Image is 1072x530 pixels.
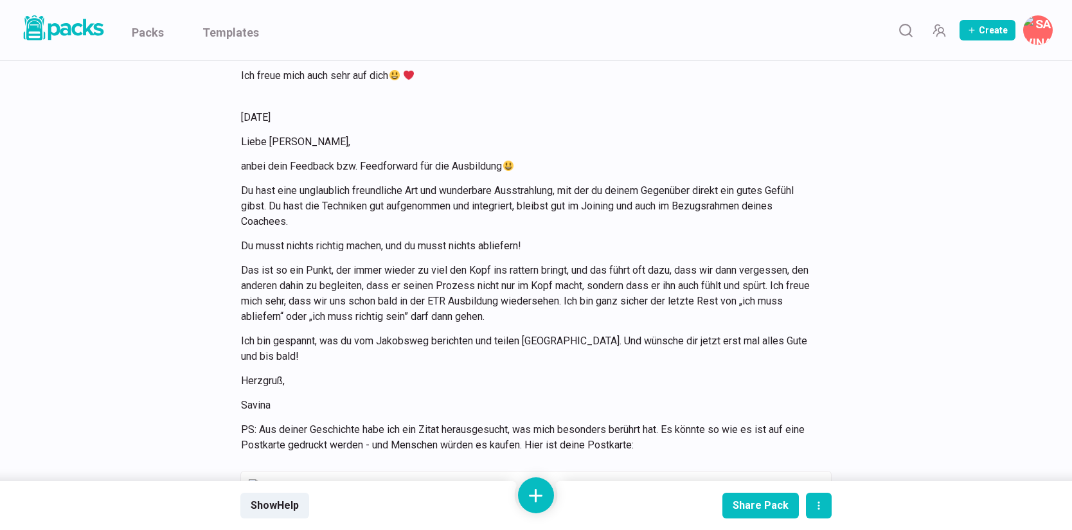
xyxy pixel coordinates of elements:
[241,333,816,364] p: Ich bin gespannt, was du vom Jakobsweg berichten und teilen [GEOGRAPHIC_DATA]. Und wünsche dir je...
[1023,15,1053,45] button: Savina Tilmann
[722,493,799,518] button: Share Pack
[389,70,400,80] img: 😃
[806,493,832,518] button: actions
[960,20,1015,40] button: Create Pack
[404,70,414,80] img: ❤️
[241,238,816,254] p: Du musst nichts richtig machen, und du musst nichts abliefern!
[733,499,789,511] div: Share Pack
[241,373,816,389] p: Herzgruß,
[893,17,918,43] button: Search
[19,13,106,43] img: Packs logo
[19,13,106,48] a: Packs logo
[241,134,816,150] p: Liebe [PERSON_NAME],
[241,68,816,84] p: Ich freue mich auch sehr auf dich
[241,398,816,413] p: Savina
[241,110,816,125] p: [DATE]
[503,161,514,171] img: 😃
[241,263,816,324] p: Das ist so ein Punkt, der immer wieder zu viel den Kopf ins rattern bringt, und das führt oft daz...
[926,17,952,43] button: Manage Team Invites
[241,183,816,229] p: Du hast eine unglaublich freundliche Art und wunderbare Ausstrahlung, mit der du deinem Gegenüber...
[241,159,816,174] p: anbei dein Feedback bzw. Feedforward für die Ausbildung
[240,493,309,518] button: ShowHelp
[241,422,816,453] p: PS: Aus deiner Geschichte habe ich ein Zitat herausgesucht, was mich besonders berührt hat. Es kö...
